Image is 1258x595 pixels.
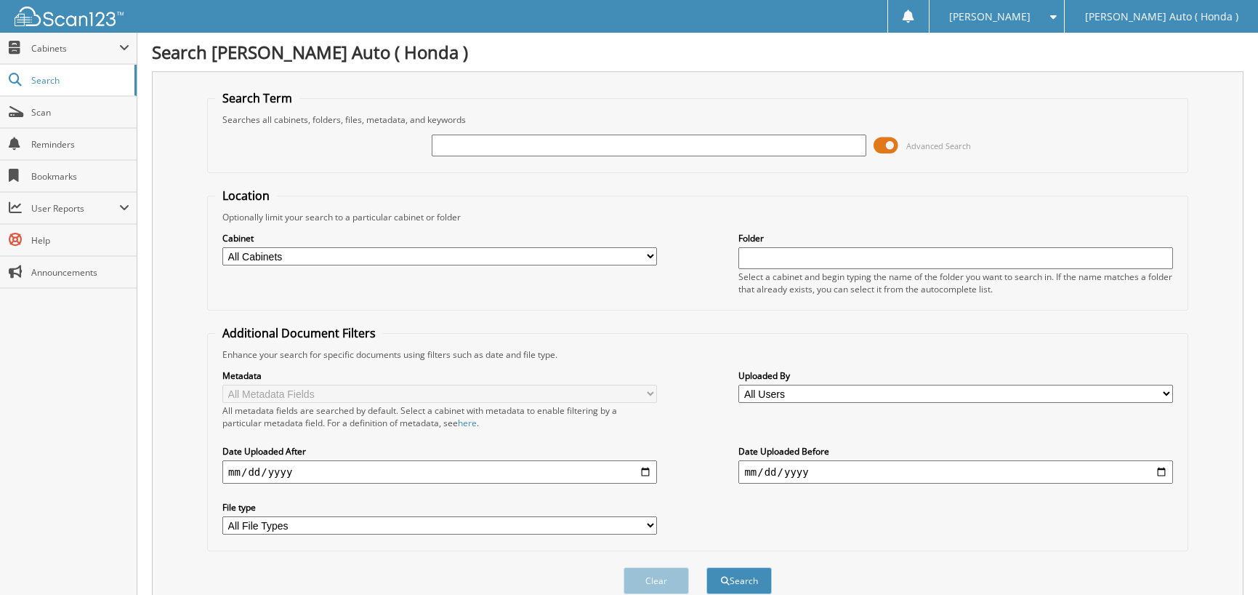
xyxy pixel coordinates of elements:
span: Scan [31,106,129,119]
a: here [458,417,477,429]
label: Uploaded By [738,370,1173,382]
button: Search [706,567,772,594]
span: Bookmarks [31,170,129,183]
img: scan123-logo-white.svg [15,7,124,26]
span: [PERSON_NAME] Auto ( Honda ) [1085,12,1238,21]
span: Cabinets [31,42,119,55]
span: User Reports [31,202,119,215]
span: Advanced Search [906,140,971,151]
div: All metadata fields are searched by default. Select a cabinet with metadata to enable filtering b... [222,404,657,429]
span: Announcements [31,266,129,279]
span: Reminders [31,138,129,151]
input: start [222,460,657,484]
input: end [738,460,1173,484]
div: Select a cabinet and begin typing the name of the folder you want to search in. If the name match... [738,271,1173,295]
div: Optionally limit your search to a particular cabinet or folder [215,211,1180,223]
label: Metadata [222,370,657,382]
span: Help [31,234,129,247]
button: Clear [624,567,689,594]
h1: Search [PERSON_NAME] Auto ( Honda ) [152,40,1243,64]
div: Searches all cabinets, folders, files, metadata, and keywords [215,113,1180,126]
legend: Location [215,188,277,204]
label: Cabinet [222,232,657,244]
div: Enhance your search for specific documents using filters such as date and file type. [215,348,1180,361]
label: File type [222,501,657,514]
label: Date Uploaded After [222,445,657,458]
legend: Search Term [215,90,299,106]
label: Date Uploaded Before [738,445,1173,458]
legend: Additional Document Filters [215,325,383,341]
span: [PERSON_NAME] [949,12,1031,21]
span: Search [31,74,127,87]
label: Folder [738,232,1173,244]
